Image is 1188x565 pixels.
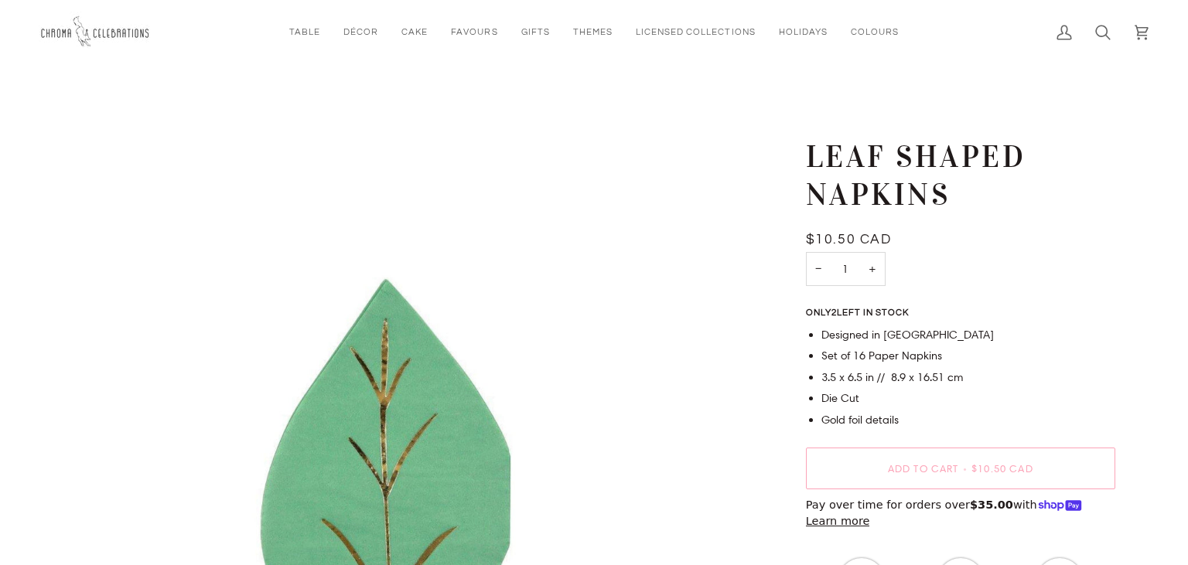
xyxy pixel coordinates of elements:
[451,26,497,39] span: Favours
[806,233,892,247] span: $10.50 CAD
[401,26,428,39] span: Cake
[806,308,917,318] span: Only left in stock
[851,26,899,39] span: Colours
[959,462,972,475] span: •
[779,26,828,39] span: Holidays
[821,369,1115,386] li: 3.5 x 6.5 in // 8.9 x 16.51 cm
[831,308,837,317] span: 2
[806,448,1115,489] button: Add to Cart
[859,252,886,287] button: Increase quantity
[821,390,1115,407] li: Die Cut
[39,12,155,53] img: Chroma Celebrations
[636,26,756,39] span: Licensed Collections
[521,26,550,39] span: Gifts
[821,412,1115,429] li: Gold foil details
[806,252,831,287] button: Decrease quantity
[806,138,1104,214] h1: Leaf Shaped Napkins
[971,462,1033,475] span: $10.50 CAD
[573,26,613,39] span: Themes
[821,348,1115,365] li: Set of 16 Paper Napkins
[343,26,378,39] span: Décor
[888,462,959,475] span: Add to Cart
[821,327,1115,344] li: Designed in [GEOGRAPHIC_DATA]
[289,26,320,39] span: Table
[806,252,886,287] input: Quantity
